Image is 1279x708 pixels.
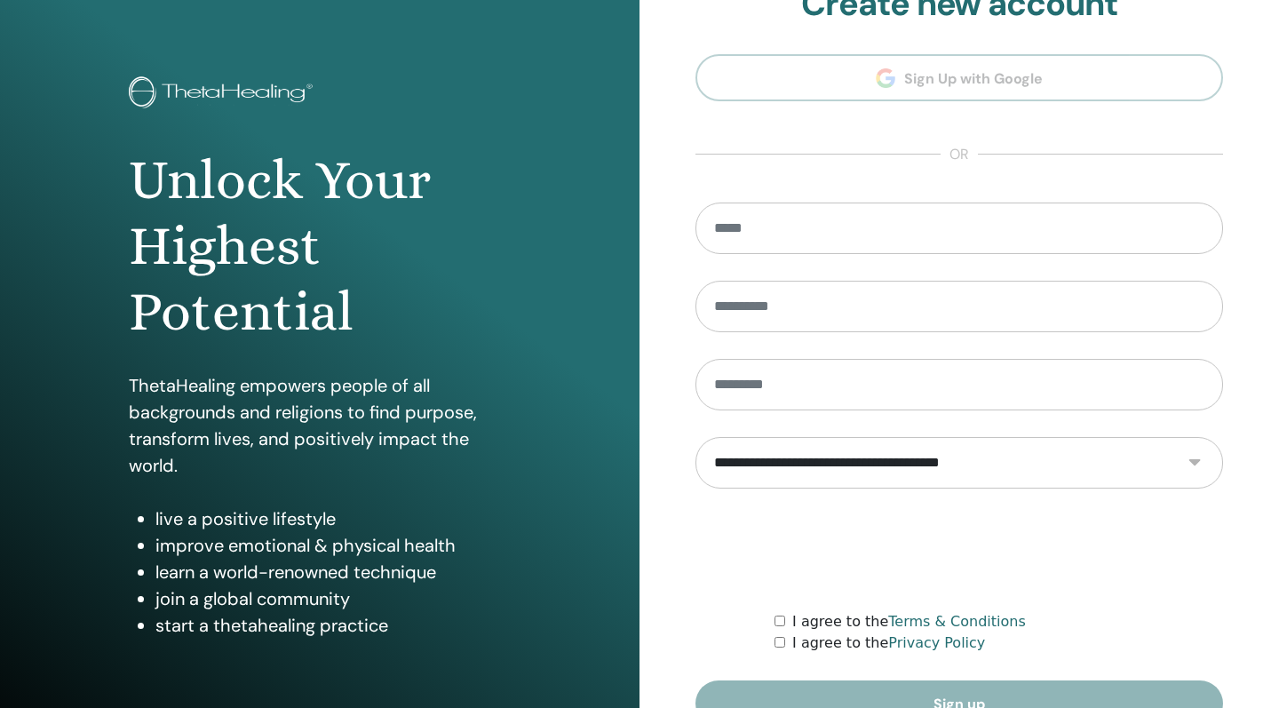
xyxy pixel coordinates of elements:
[792,632,985,654] label: I agree to the
[155,505,511,532] li: live a positive lifestyle
[888,613,1025,630] a: Terms & Conditions
[941,144,978,165] span: or
[129,147,511,346] h1: Unlock Your Highest Potential
[155,532,511,559] li: improve emotional & physical health
[155,585,511,612] li: join a global community
[824,515,1094,585] iframe: reCAPTCHA
[888,634,985,651] a: Privacy Policy
[155,612,511,639] li: start a thetahealing practice
[155,559,511,585] li: learn a world-renowned technique
[129,372,511,479] p: ThetaHealing empowers people of all backgrounds and religions to find purpose, transform lives, a...
[792,611,1026,632] label: I agree to the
